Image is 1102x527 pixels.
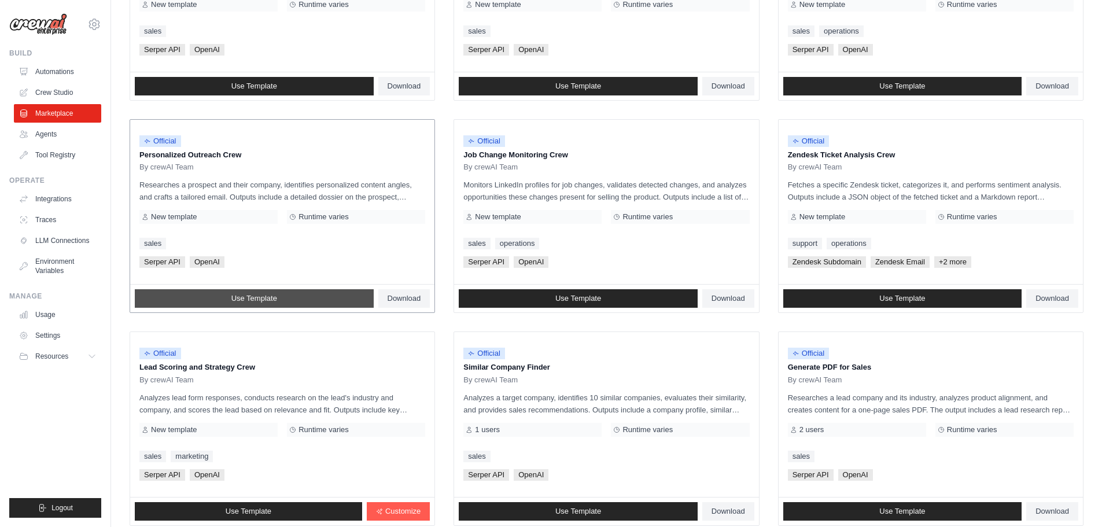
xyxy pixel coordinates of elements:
[495,238,540,249] a: operations
[463,179,749,203] p: Monitors LinkedIn profiles for job changes, validates detected changes, and analyzes opportunitie...
[151,425,197,434] span: New template
[14,125,101,143] a: Agents
[827,238,871,249] a: operations
[51,503,73,513] span: Logout
[702,77,754,95] a: Download
[788,163,842,172] span: By crewAI Team
[139,149,425,161] p: Personalized Outreach Crew
[788,149,1074,161] p: Zendesk Ticket Analysis Crew
[712,294,745,303] span: Download
[298,212,349,222] span: Runtime varies
[555,294,601,303] span: Use Template
[378,77,430,95] a: Download
[139,44,185,56] span: Serper API
[14,231,101,250] a: LLM Connections
[298,425,349,434] span: Runtime varies
[14,211,101,229] a: Traces
[555,82,601,91] span: Use Template
[463,238,490,249] a: sales
[879,507,925,516] span: Use Template
[171,451,213,462] a: marketing
[788,238,822,249] a: support
[151,212,197,222] span: New template
[463,375,518,385] span: By crewAI Team
[378,289,430,308] a: Download
[463,392,749,416] p: Analyzes a target company, identifies 10 similar companies, evaluates their similarity, and provi...
[788,392,1074,416] p: Researches a lead company and its industry, analyzes product alignment, and creates content for a...
[783,502,1022,521] a: Use Template
[459,289,698,308] a: Use Template
[463,362,749,373] p: Similar Company Finder
[226,507,271,516] span: Use Template
[514,44,548,56] span: OpenAI
[788,362,1074,373] p: Generate PDF for Sales
[1035,507,1069,516] span: Download
[463,25,490,37] a: sales
[1026,77,1078,95] a: Download
[14,326,101,345] a: Settings
[139,25,166,37] a: sales
[622,425,673,434] span: Runtime varies
[514,469,548,481] span: OpenAI
[947,425,997,434] span: Runtime varies
[788,375,842,385] span: By crewAI Team
[879,82,925,91] span: Use Template
[871,256,930,268] span: Zendesk Email
[135,502,362,521] a: Use Template
[139,375,194,385] span: By crewAI Team
[139,256,185,268] span: Serper API
[14,190,101,208] a: Integrations
[9,498,101,518] button: Logout
[14,305,101,324] a: Usage
[14,104,101,123] a: Marketplace
[459,77,698,95] a: Use Template
[190,44,224,56] span: OpenAI
[475,425,500,434] span: 1 users
[14,252,101,280] a: Environment Variables
[799,212,845,222] span: New template
[1026,289,1078,308] a: Download
[139,451,166,462] a: sales
[463,348,505,359] span: Official
[712,82,745,91] span: Download
[788,135,830,147] span: Official
[463,44,509,56] span: Serper API
[14,62,101,81] a: Automations
[139,238,166,249] a: sales
[139,362,425,373] p: Lead Scoring and Strategy Crew
[14,83,101,102] a: Crew Studio
[788,25,814,37] a: sales
[231,294,277,303] span: Use Template
[475,212,521,222] span: New template
[788,469,834,481] span: Serper API
[838,44,873,56] span: OpenAI
[783,289,1022,308] a: Use Template
[190,256,224,268] span: OpenAI
[788,451,814,462] a: sales
[463,163,518,172] span: By crewAI Team
[1035,82,1069,91] span: Download
[139,348,181,359] span: Official
[819,25,864,37] a: operations
[388,294,421,303] span: Download
[838,469,873,481] span: OpenAI
[463,135,505,147] span: Official
[190,469,224,481] span: OpenAI
[135,289,374,308] a: Use Template
[139,179,425,203] p: Researches a prospect and their company, identifies personalized content angles, and crafts a tai...
[139,163,194,172] span: By crewAI Team
[385,507,421,516] span: Customize
[139,392,425,416] p: Analyzes lead form responses, conducts research on the lead's industry and company, and scores th...
[555,507,601,516] span: Use Template
[139,135,181,147] span: Official
[231,82,277,91] span: Use Template
[622,212,673,222] span: Runtime varies
[947,212,997,222] span: Runtime varies
[463,256,509,268] span: Serper API
[879,294,925,303] span: Use Template
[1035,294,1069,303] span: Download
[712,507,745,516] span: Download
[788,348,830,359] span: Official
[463,451,490,462] a: sales
[788,256,866,268] span: Zendesk Subdomain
